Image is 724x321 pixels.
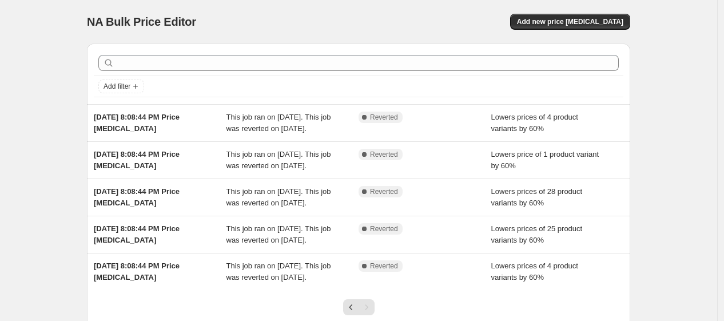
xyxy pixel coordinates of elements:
span: Lowers price of 1 product variant by 60% [491,150,599,170]
span: Lowers prices of 28 product variants by 60% [491,187,583,207]
span: Add filter [104,82,130,91]
span: [DATE] 8:08:44 PM Price [MEDICAL_DATA] [94,187,180,207]
span: Reverted [370,113,398,122]
span: Lowers prices of 25 product variants by 60% [491,224,583,244]
span: Reverted [370,150,398,159]
span: Lowers prices of 4 product variants by 60% [491,261,578,282]
span: [DATE] 8:08:44 PM Price [MEDICAL_DATA] [94,261,180,282]
span: Add new price [MEDICAL_DATA] [517,17,623,26]
span: [DATE] 8:08:44 PM Price [MEDICAL_DATA] [94,113,180,133]
button: Previous [343,299,359,315]
button: Add new price [MEDICAL_DATA] [510,14,630,30]
span: Reverted [370,224,398,233]
button: Add filter [98,80,144,93]
span: Reverted [370,187,398,196]
span: Lowers prices of 4 product variants by 60% [491,113,578,133]
span: This job ran on [DATE]. This job was reverted on [DATE]. [226,261,331,282]
span: Reverted [370,261,398,271]
span: This job ran on [DATE]. This job was reverted on [DATE]. [226,150,331,170]
span: [DATE] 8:08:44 PM Price [MEDICAL_DATA] [94,224,180,244]
nav: Pagination [343,299,375,315]
span: This job ran on [DATE]. This job was reverted on [DATE]. [226,224,331,244]
span: [DATE] 8:08:44 PM Price [MEDICAL_DATA] [94,150,180,170]
span: This job ran on [DATE]. This job was reverted on [DATE]. [226,113,331,133]
span: NA Bulk Price Editor [87,15,196,28]
span: This job ran on [DATE]. This job was reverted on [DATE]. [226,187,331,207]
